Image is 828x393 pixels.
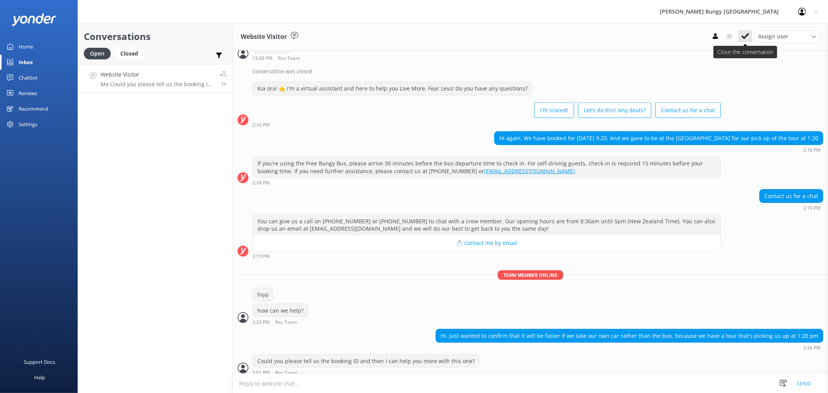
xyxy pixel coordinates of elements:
img: yonder-white-logo.png [12,13,56,26]
span: Res Team [278,56,300,61]
div: Aug 24 2025 02:16pm (UTC +12:00) Pacific/Auckland [252,122,721,127]
strong: 2:19 PM [252,254,270,259]
div: Aug 24 2025 02:18pm (UTC +12:00) Pacific/Auckland [252,180,721,185]
a: [EMAIL_ADDRESS][DOMAIN_NAME] [484,167,575,175]
div: You can give us a call on [PHONE_NUMBER] or [PHONE_NUMBER] to chat with a crew member. Our openin... [253,215,720,235]
div: Hi again. We have booked for [DATE] 9:20. And we gave to be at the [GEOGRAPHIC_DATA] for our pick... [495,132,823,145]
strong: 2:19 PM [803,206,821,210]
div: Reviews [19,85,37,101]
div: Aug 24 2025 12:06pm (UTC +12:00) Pacific/Auckland [252,55,325,61]
button: Let's do this! Any deals? [578,103,651,118]
strong: 2:26 PM [803,346,821,350]
a: Closed [115,49,148,57]
span: Res Team [275,370,297,376]
div: how can we help? [253,304,308,317]
button: I'm scared! [534,103,574,118]
div: Aug 24 2025 02:19pm (UTC +12:00) Pacific/Auckland [759,205,823,210]
div: If you're using the Free Bungy Bus, please arrive 30 minutes before the bus departure time to che... [253,157,720,177]
strong: 12:06 PM [252,56,273,61]
span: Assign user [758,32,788,41]
div: Chatbot [19,70,38,85]
div: Conversation was closed. [252,65,823,78]
button: Contact us for a chat [655,103,721,118]
div: Could you please tell us the booking ID and then I can help you more with this one? [253,355,479,368]
div: Home [19,39,33,54]
strong: 3:01 PM [252,370,270,376]
h2: Conversations [84,29,227,44]
div: Contact us for a chat [760,190,823,203]
h4: Website Visitor [101,70,214,79]
strong: 2:16 PM [252,123,270,127]
div: Aug 24 2025 02:26pm (UTC +12:00) Pacific/Auckland [436,345,823,350]
button: 📩 Contact me by email [253,235,720,251]
strong: 2:23 PM [252,320,270,325]
div: Aug 24 2025 03:01pm (UTC +12:00) Pacific/Auckland [252,370,480,376]
span: Res Team [275,320,297,325]
div: Aug 24 2025 02:18pm (UTC +12:00) Pacific/Auckland [494,147,823,153]
div: Aug 24 2025 02:23pm (UTC +12:00) Pacific/Auckland [252,319,322,325]
span: Team member online [498,270,563,280]
div: Support Docs [24,354,56,370]
strong: 2:18 PM [803,148,821,153]
div: Open [84,48,111,59]
div: Aug 24 2025 02:19pm (UTC +12:00) Pacific/Auckland [252,253,721,259]
div: Recommend [19,101,48,117]
p: Me: Could you please tell us the booking ID and then I can help you more with this one? [101,81,214,88]
div: 2025-08-24T00:23:19.641 [238,65,823,78]
span: Aug 24 2025 03:01pm (UTC +12:00) Pacific/Auckland [221,80,227,87]
div: hiya [253,288,273,301]
strong: 2:18 PM [252,181,270,185]
div: Hi. Just wanted to confirm that it will be faster if we take our own car rather than the bus, bec... [436,329,823,343]
a: Website VisitorMe:Could you please tell us the booking ID and then I can help you more with this ... [78,64,233,93]
div: Settings [19,117,37,132]
div: Closed [115,48,144,59]
div: Assign User [754,30,820,43]
div: Help [34,370,45,385]
h3: Website Visitor [241,32,287,42]
div: Inbox [19,54,33,70]
div: Kia ora! 🤙 I'm a virtual assistant and here to help you Live More, Fear Less! Do you have any que... [253,82,532,95]
a: Open [84,49,115,57]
